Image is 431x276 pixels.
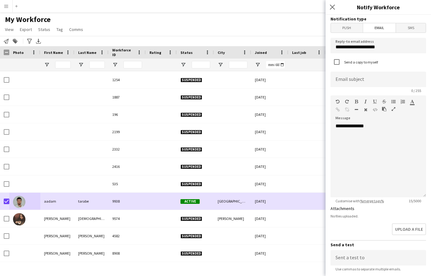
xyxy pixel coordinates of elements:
button: HTML Code [373,107,377,112]
button: Unordered List [391,99,396,104]
a: Tag [54,25,65,33]
div: [DATE] [251,175,288,192]
button: Strikethrough [382,99,386,104]
img: Aakriti Jain [13,213,25,226]
span: Suspended [180,251,202,256]
div: 1887 [109,89,146,106]
h3: Notification type [331,16,426,22]
span: City [218,50,225,55]
span: Suspended [180,130,202,134]
span: View [5,27,14,32]
h3: Send a test [331,242,426,248]
div: 2332 [109,141,146,158]
app-action-btn: Advanced filters [26,37,33,45]
app-action-btn: Notify workforce [2,37,10,45]
input: First Name Filter Input [55,61,71,68]
span: My Workforce [5,15,51,24]
a: Status [36,25,53,33]
div: [DATE] [251,89,288,106]
h3: Notify Workforce [326,3,431,11]
div: [PERSON_NAME] [40,245,74,262]
div: [PERSON_NAME] [40,210,74,227]
div: [PERSON_NAME] [74,227,109,244]
button: Upload a file [392,223,426,235]
div: [DEMOGRAPHIC_DATA] [74,210,109,227]
div: [DATE] [251,210,288,227]
div: 8908 [109,245,146,262]
span: Suspended [180,95,202,100]
div: aadam [40,193,74,210]
span: Last job [292,50,306,55]
div: 9574 [109,210,146,227]
input: Workforce ID Filter Input [123,61,142,68]
img: aadam tarabe [13,196,25,208]
span: Email [363,23,396,33]
label: Send a copy to myself [343,60,378,64]
span: Export [20,27,32,32]
button: Ordered List [401,99,405,104]
span: Status [38,27,50,32]
div: No files uploaded. [331,214,426,218]
app-action-btn: Add to tag [11,37,19,45]
span: Tag [56,27,63,32]
button: Italic [363,99,368,104]
span: Workforce ID [112,48,135,57]
div: 1254 [109,71,146,88]
button: Open Filter Menu [44,62,50,68]
a: Comms [67,25,86,33]
span: Suspended [180,234,202,239]
span: Rating [149,50,161,55]
div: [DATE] [251,158,288,175]
span: Push [331,23,363,33]
span: Suspended [180,164,202,169]
a: View [2,25,16,33]
div: [PERSON_NAME] [40,227,74,244]
div: [DATE] [251,123,288,140]
button: Open Filter Menu [112,62,118,68]
span: Comms [69,27,83,32]
div: [PERSON_NAME] [214,210,251,227]
input: City Filter Input [229,61,247,68]
button: Open Filter Menu [78,62,84,68]
button: Open Filter Menu [218,62,223,68]
div: tarabe [74,193,109,210]
div: [GEOGRAPHIC_DATA] [214,193,251,210]
app-action-btn: Export XLSX [35,37,42,45]
span: Suspended [180,78,202,82]
button: Horizontal Line [354,107,358,112]
button: Open Filter Menu [255,62,260,68]
div: 2199 [109,123,146,140]
div: [DATE] [251,227,288,244]
button: Clear Formatting [363,107,368,112]
button: Redo [345,99,349,104]
a: %merge tags% [360,199,384,203]
button: Open Filter Menu [180,62,186,68]
label: Attachments [331,206,354,211]
input: Status Filter Input [192,61,210,68]
span: Use commas to separate multiple emails. [331,267,406,271]
input: Last Name Filter Input [89,61,105,68]
span: Status [180,50,193,55]
span: SMS [396,23,426,33]
span: Last Name [78,50,96,55]
div: [DATE] [251,106,288,123]
span: Suspended [180,147,202,152]
span: Photo [13,50,24,55]
button: Undo [335,99,340,104]
span: First Name [44,50,63,55]
a: Export [17,25,34,33]
button: Fullscreen [391,107,396,112]
div: 2416 [109,158,146,175]
input: Joined Filter Input [266,61,285,68]
span: Suspended [180,217,202,221]
span: 0 / 255 [406,88,426,93]
button: Underline [373,99,377,104]
span: Suspended [180,182,202,186]
button: Text Color [410,99,414,104]
div: [PERSON_NAME] [74,245,109,262]
div: 196 [109,106,146,123]
span: Customise with [331,199,389,203]
div: [DATE] [251,141,288,158]
span: 15 / 5000 [404,199,426,203]
span: Joined [255,50,267,55]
